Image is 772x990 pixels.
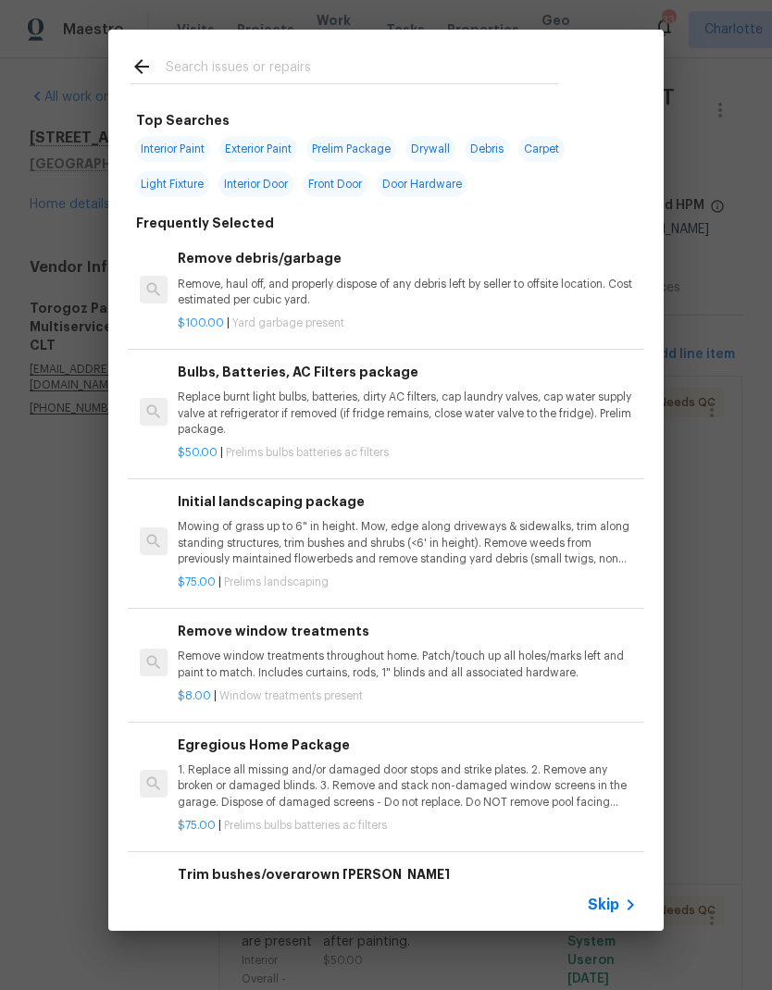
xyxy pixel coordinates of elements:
[178,390,637,437] p: Replace burnt light bulbs, batteries, dirty AC filters, cap laundry valves, cap water supply valv...
[178,519,637,566] p: Mowing of grass up to 6" in height. Mow, edge along driveways & sidewalks, trim along standing st...
[178,362,637,382] h6: Bulbs, Batteries, AC Filters package
[178,576,216,588] span: $75.00
[178,316,637,331] p: |
[178,649,637,680] p: Remove window treatments throughout home. Patch/touch up all holes/marks left and paint to match....
[136,110,230,130] h6: Top Searches
[377,171,467,197] span: Door Hardware
[178,575,637,590] p: |
[405,136,455,162] span: Drywall
[178,248,637,268] h6: Remove debris/garbage
[219,136,297,162] span: Exterior Paint
[178,621,637,641] h6: Remove window treatments
[135,171,209,197] span: Light Fixture
[178,820,216,831] span: $75.00
[224,576,329,588] span: Prelims landscaping
[465,136,509,162] span: Debris
[178,317,224,328] span: $100.00
[306,136,396,162] span: Prelim Package
[136,213,274,233] h6: Frequently Selected
[178,818,637,834] p: |
[588,896,619,914] span: Skip
[219,690,363,701] span: Window treatments present
[178,445,637,461] p: |
[303,171,367,197] span: Front Door
[178,690,211,701] span: $8.00
[178,735,637,755] h6: Egregious Home Package
[224,820,387,831] span: Prelims bulbs batteries ac filters
[226,447,389,458] span: Prelims bulbs batteries ac filters
[166,56,558,83] input: Search issues or repairs
[135,136,210,162] span: Interior Paint
[178,864,637,885] h6: Trim bushes/overgrown [PERSON_NAME]
[178,491,637,512] h6: Initial landscaping package
[178,762,637,810] p: 1. Replace all missing and/or damaged door stops and strike plates. 2. Remove any broken or damag...
[178,447,218,458] span: $50.00
[178,277,637,308] p: Remove, haul off, and properly dispose of any debris left by seller to offsite location. Cost est...
[178,688,637,704] p: |
[232,317,344,328] span: Yard garbage present
[518,136,565,162] span: Carpet
[218,171,293,197] span: Interior Door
